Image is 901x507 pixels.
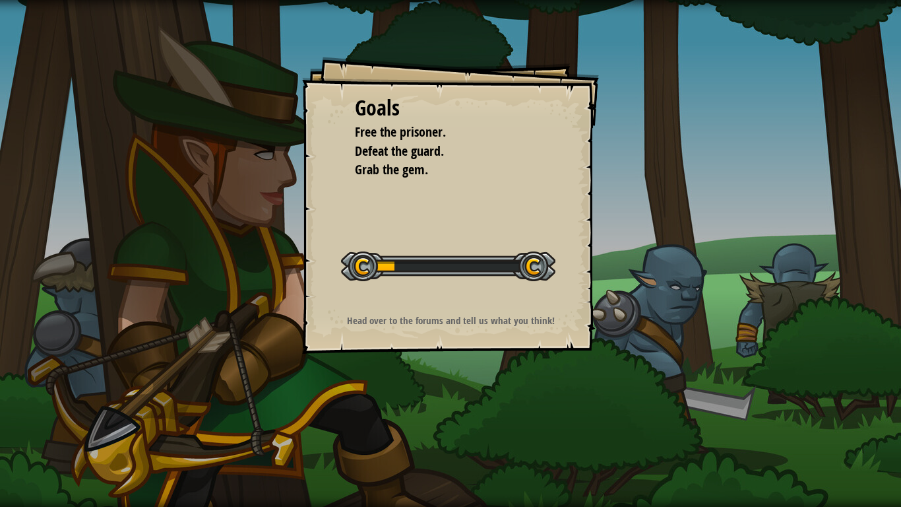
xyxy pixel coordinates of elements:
[338,142,543,161] li: Defeat the guard.
[338,123,543,142] li: Free the prisoner.
[355,160,428,178] span: Grab the gem.
[355,93,546,123] div: Goals
[355,123,446,141] span: Free the prisoner.
[355,142,444,160] span: Defeat the guard.
[338,160,543,180] li: Grab the gem.
[347,314,555,327] strong: Head over to the forums and tell us what you think!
